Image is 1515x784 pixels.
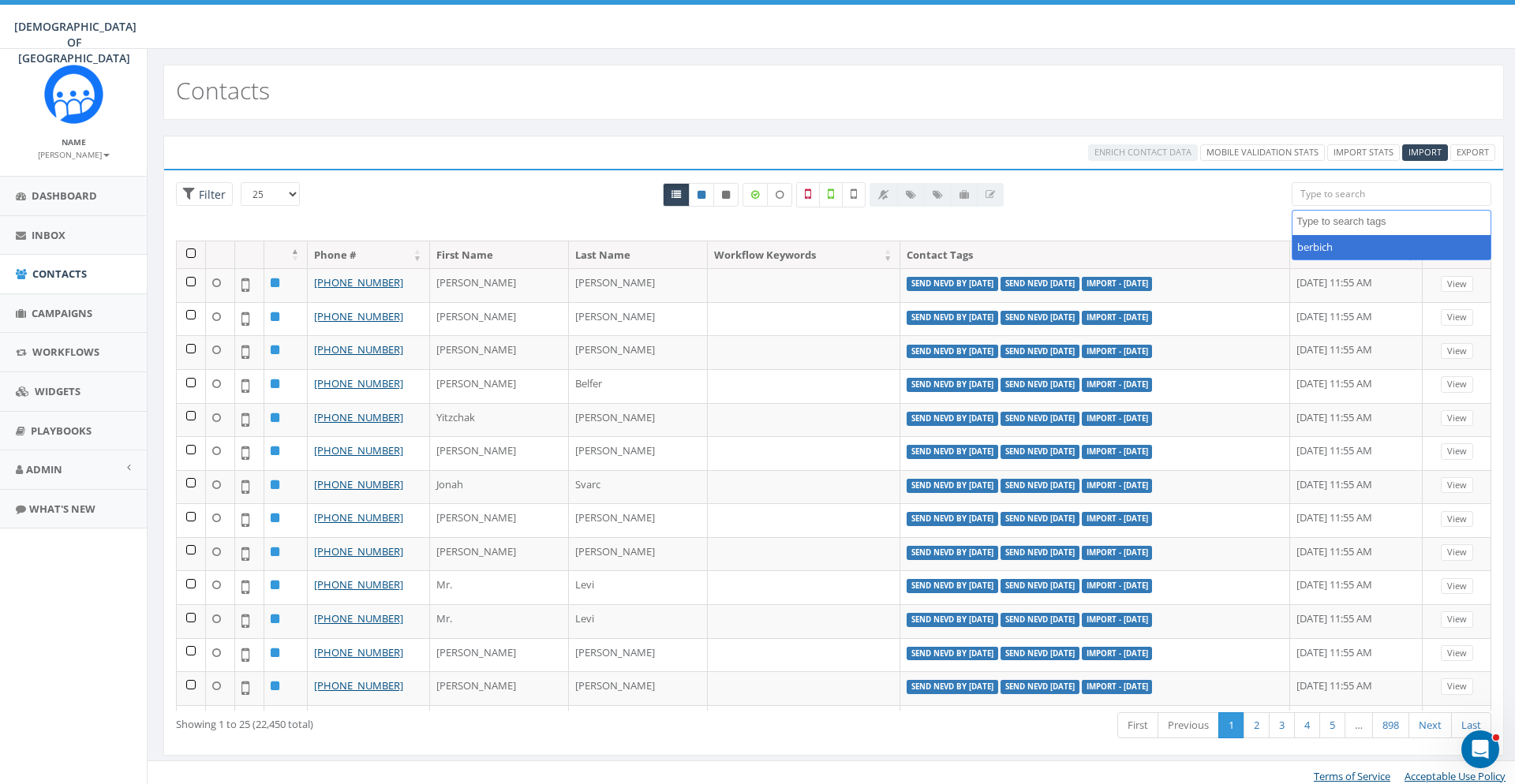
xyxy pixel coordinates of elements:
[1461,730,1499,768] iframe: Intercom live chat
[1082,647,1153,661] label: Import - [DATE]
[1294,712,1320,738] a: 4
[1218,712,1244,738] a: 1
[314,410,403,424] a: [PHONE_NUMBER]
[1200,144,1325,161] a: Mobile Validation Stats
[1082,445,1153,459] label: Import - [DATE]
[195,187,226,202] span: Filter
[713,183,739,207] a: Opted Out
[430,604,569,638] td: Mr.
[569,638,708,672] td: [PERSON_NAME]
[1290,241,1423,269] th: Created On: activate to sort column ascending
[176,77,270,103] h2: Contacts
[1001,277,1079,291] label: Send NevD [DATE]
[569,241,708,269] th: Last Name
[430,268,569,302] td: [PERSON_NAME]
[907,546,998,560] label: Send NevD by [DATE]
[1441,678,1473,695] a: View
[907,579,998,593] label: Send NevD by [DATE]
[1117,712,1158,738] a: First
[1158,712,1219,738] a: Previous
[314,443,403,457] a: [PHONE_NUMBER]
[314,342,403,357] a: [PHONE_NUMBER]
[569,436,708,470] td: [PERSON_NAME]
[569,705,708,739] td: Moller
[569,470,708,504] td: Svarc
[907,412,998,426] label: Send NevD by [DATE]
[314,477,403,491] a: [PHONE_NUMBER]
[1405,769,1506,783] a: Acceptable Use Policy
[569,671,708,705] td: [PERSON_NAME]
[314,544,403,558] a: [PHONE_NUMBER]
[1441,611,1473,628] a: View
[1001,445,1079,459] label: Send NevD [DATE]
[314,275,403,289] a: [PHONE_NUMBER]
[430,436,569,470] td: [PERSON_NAME]
[1441,511,1473,528] a: View
[1441,410,1473,427] a: View
[907,345,998,359] label: Send NevD by [DATE]
[1290,671,1423,705] td: [DATE] 11:55 AM
[1001,579,1079,593] label: Send NevD [DATE]
[1001,680,1079,694] label: Send NevD [DATE]
[308,241,430,269] th: Phone #: activate to sort column ascending
[1001,345,1079,359] label: Send NevD [DATE]
[819,182,843,207] label: Validated
[1001,647,1079,661] label: Send NevD [DATE]
[430,241,569,269] th: First Name
[176,711,710,732] div: Showing 1 to 25 (22,450 total)
[430,403,569,437] td: Yitzchak
[1327,144,1400,161] a: Import Stats
[32,267,87,281] span: Contacts
[569,335,708,369] td: [PERSON_NAME]
[1082,479,1153,493] label: Import - [DATE]
[1290,335,1423,369] td: [DATE] 11:55 AM
[32,228,65,242] span: Inbox
[1292,235,1491,259] li: berbich
[1290,503,1423,537] td: [DATE] 11:55 AM
[842,182,866,207] label: Not Validated
[1408,146,1442,158] span: CSV files only
[1441,276,1473,293] a: View
[1082,512,1153,526] label: Import - [DATE]
[907,277,998,291] label: Send NevD by [DATE]
[1290,403,1423,437] td: [DATE] 11:55 AM
[1001,479,1079,493] label: Send NevD [DATE]
[1001,311,1079,325] label: Send NevD [DATE]
[314,577,403,592] a: [PHONE_NUMBER]
[1244,712,1270,738] a: 2
[1290,537,1423,571] td: [DATE] 11:55 AM
[907,479,998,493] label: Send NevD by [DATE]
[32,345,99,359] span: Workflows
[907,378,998,392] label: Send NevD by [DATE]
[1290,302,1423,336] td: [DATE] 11:55 AM
[32,189,97,203] span: Dashboard
[1082,412,1153,426] label: Import - [DATE]
[314,376,403,390] a: [PHONE_NUMBER]
[32,306,92,320] span: Campaigns
[1441,578,1473,595] a: View
[1408,712,1452,738] a: Next
[1082,345,1153,359] label: Import - [DATE]
[767,183,792,207] label: Data not Enriched
[1082,546,1153,560] label: Import - [DATE]
[1082,311,1153,325] label: Import - [DATE]
[1082,680,1153,694] label: Import - [DATE]
[430,470,569,504] td: Jonah
[569,503,708,537] td: [PERSON_NAME]
[430,369,569,403] td: [PERSON_NAME]
[796,182,820,207] label: Not a Mobile
[1290,570,1423,604] td: [DATE] 11:55 AM
[314,678,403,693] a: [PHONE_NUMBER]
[722,190,730,200] i: This phone number is unsubscribed and has opted-out of all texts.
[1001,613,1079,627] label: Send NevD [DATE]
[314,309,403,323] a: [PHONE_NUMBER]
[569,268,708,302] td: [PERSON_NAME]
[314,510,403,525] a: [PHONE_NUMBER]
[663,183,690,207] a: All contacts
[1441,544,1473,561] a: View
[1082,579,1153,593] label: Import - [DATE]
[176,182,233,207] span: Advance Filter
[314,645,403,659] a: [PHONE_NUMBER]
[1290,470,1423,504] td: [DATE] 11:55 AM
[1296,215,1491,229] textarea: Search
